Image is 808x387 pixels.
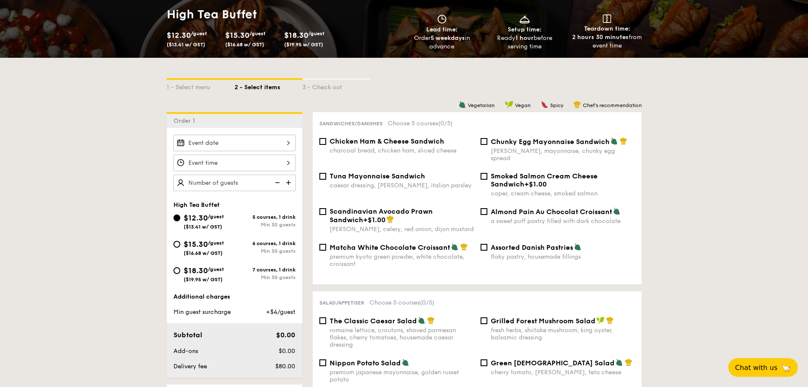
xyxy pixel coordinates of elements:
input: $12.30/guest($13.41 w/ GST)5 courses, 1 drinkMin 30 guests [173,215,180,221]
div: cherry tomato, [PERSON_NAME], feta cheese [491,369,635,376]
span: Subtotal [173,331,202,339]
div: Order in advance [404,34,480,51]
div: caesar dressing, [PERSON_NAME], italian parsley [330,182,474,189]
img: icon-teardown.65201eee.svg [603,14,611,23]
img: icon-chef-hat.a58ddaea.svg [460,243,468,251]
span: $18.30 [184,266,208,275]
span: $80.00 [275,363,295,370]
div: Min 30 guests [235,248,296,254]
span: Smoked Salmon Cream Cheese Sandwich [491,172,598,188]
span: Chicken Ham & Cheese Sandwich [330,137,444,145]
div: premium kyoto green powder, white chocolate, croissant [330,253,474,268]
span: Almond Pain Au Chocolat Croissant [491,208,612,216]
div: 2 - Select items [235,80,302,92]
input: Number of guests [173,175,296,191]
div: charcoal bread, chicken ham, sliced cheese [330,147,474,154]
input: Chicken Ham & Cheese Sandwichcharcoal bread, chicken ham, sliced cheese [319,138,326,145]
input: $18.30/guest($19.95 w/ GST)7 courses, 1 drinkMin 30 guests [173,267,180,274]
img: icon-chef-hat.a58ddaea.svg [573,101,581,108]
input: Grilled Forest Mushroom Saladfresh herbs, shiitake mushroom, king oyster, balsamic dressing [481,317,487,324]
input: Assorted Danish Pastriesflaky pastry, housemade fillings [481,244,487,251]
div: fresh herbs, shiitake mushroom, king oyster, balsamic dressing [491,327,635,341]
img: icon-vegetarian.fe4039eb.svg [451,243,459,251]
button: Chat with us🦙 [728,358,798,377]
div: [PERSON_NAME], celery, red onion, dijon mustard [330,226,474,233]
div: flaky pastry, housemade fillings [491,253,635,260]
span: /guest [208,266,224,272]
span: Choose 5 courses [388,120,453,127]
img: icon-chef-hat.a58ddaea.svg [427,316,435,324]
img: icon-clock.2db775ea.svg [436,14,448,24]
span: Matcha White Chocolate Croissant [330,243,450,251]
div: from event time [569,33,645,50]
div: 1 - Select menu [167,80,235,92]
input: Scandinavian Avocado Prawn Sandwich+$1.00[PERSON_NAME], celery, red onion, dijon mustard [319,208,326,215]
input: Event time [173,155,296,171]
span: (0/5) [420,299,434,306]
input: Chunky Egg Mayonnaise Sandwich[PERSON_NAME], mayonnaise, chunky egg spread [481,138,487,145]
img: icon-dish.430c3a2e.svg [518,14,531,24]
input: Nippon Potato Saladpremium japanese mayonnaise, golden russet potato [319,359,326,366]
img: icon-vegetarian.fe4039eb.svg [402,359,409,366]
div: 3 - Check out [302,80,370,92]
span: Setup time: [508,26,542,33]
span: $15.30 [184,240,208,249]
img: icon-reduce.1d2dbef1.svg [270,175,283,191]
span: +$1.00 [363,216,386,224]
span: $12.30 [184,213,208,223]
img: icon-vegetarian.fe4039eb.svg [613,207,621,215]
span: Assorted Danish Pastries [491,243,573,251]
span: +$1.00 [524,180,547,188]
div: a sweet puff pastry filled with dark chocolate [491,218,635,225]
img: icon-chef-hat.a58ddaea.svg [606,316,614,324]
img: icon-vegetarian.fe4039eb.svg [574,243,582,251]
div: Min 30 guests [235,274,296,280]
span: ($19.95 w/ GST) [184,277,223,282]
span: Spicy [550,102,563,108]
span: Nippon Potato Salad [330,359,401,367]
span: Vegetarian [468,102,495,108]
input: Tuna Mayonnaise Sandwichcaesar dressing, [PERSON_NAME], italian parsley [319,173,326,180]
span: $0.00 [279,347,295,355]
span: Teardown time: [584,25,630,32]
span: High Tea Buffet [173,201,220,209]
div: premium japanese mayonnaise, golden russet potato [330,369,474,383]
span: Sandwiches/Danishes [319,121,383,127]
div: 7 courses, 1 drink [235,267,296,273]
div: 6 courses, 1 drink [235,240,296,246]
span: The Classic Caesar Salad [330,317,417,325]
span: /guest [249,31,266,37]
input: $15.30/guest($16.68 w/ GST)6 courses, 1 drinkMin 30 guests [173,241,180,248]
span: Min guest surcharge [173,308,231,316]
span: Salad/Appetiser [319,300,364,306]
span: $12.30 [167,31,191,40]
input: Matcha White Chocolate Croissantpremium kyoto green powder, white chocolate, croissant [319,244,326,251]
img: icon-vegan.f8ff3823.svg [596,316,605,324]
span: Grilled Forest Mushroom Salad [491,317,596,325]
div: romaine lettuce, croutons, shaved parmesan flakes, cherry tomatoes, housemade caesar dressing [330,327,474,348]
div: Additional charges [173,293,296,301]
span: 🦙 [781,363,791,373]
span: /guest [208,240,224,246]
img: icon-chef-hat.a58ddaea.svg [625,359,632,366]
span: +$4/guest [266,308,295,316]
img: icon-vegetarian.fe4039eb.svg [615,359,623,366]
span: ($13.41 w/ GST) [167,42,205,48]
span: Chunky Egg Mayonnaise Sandwich [491,138,609,146]
span: Choose 5 courses [369,299,434,306]
span: Scandinavian Avocado Prawn Sandwich [330,207,433,224]
div: Min 30 guests [235,222,296,228]
input: The Classic Caesar Saladromaine lettuce, croutons, shaved parmesan flakes, cherry tomatoes, house... [319,317,326,324]
span: /guest [308,31,324,37]
span: $15.30 [225,31,249,40]
strong: 1 hour [515,34,534,42]
strong: 2 hours 30 minutes [572,34,629,41]
span: Vegan [515,102,531,108]
span: Chef's recommendation [583,102,642,108]
img: icon-spicy.37a8142b.svg [541,101,548,108]
strong: 5 weekdays [431,34,465,42]
span: $18.30 [284,31,308,40]
span: Green [DEMOGRAPHIC_DATA] Salad [491,359,615,367]
span: /guest [208,214,224,220]
span: (0/5) [438,120,453,127]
